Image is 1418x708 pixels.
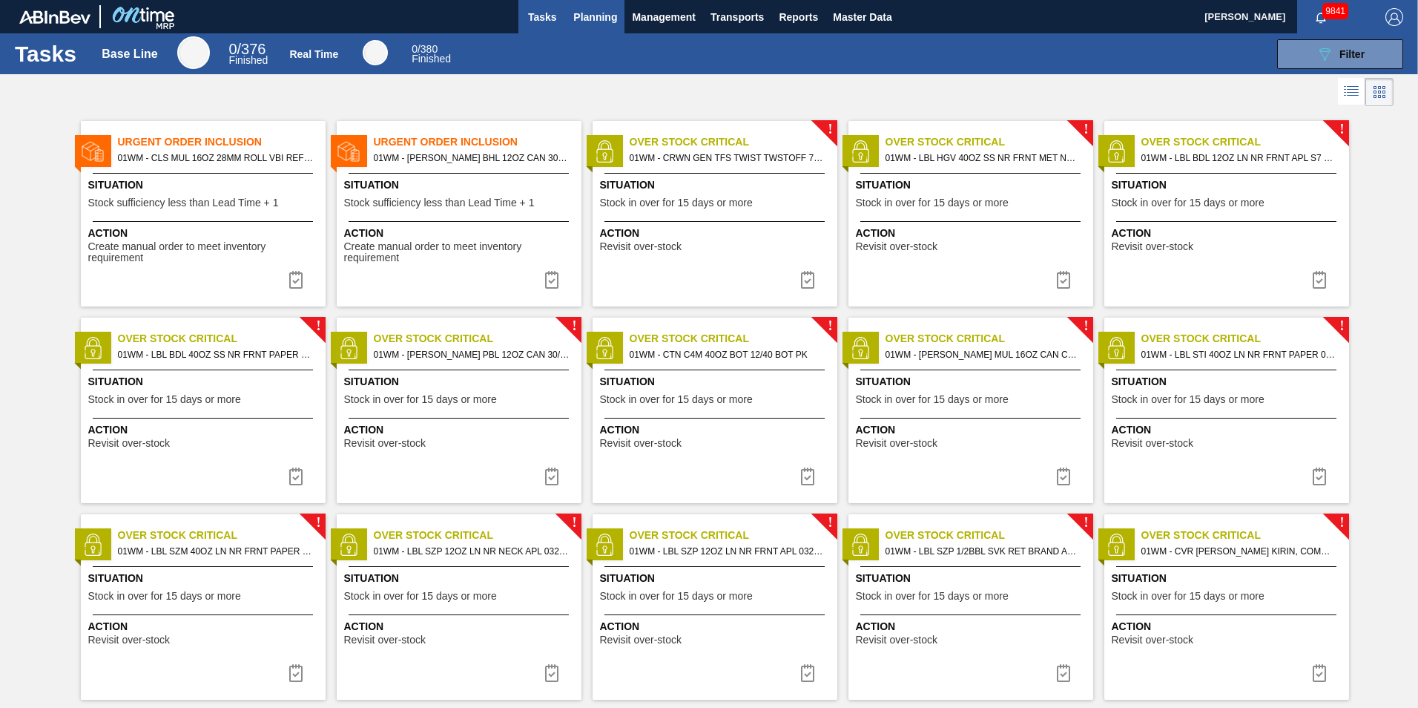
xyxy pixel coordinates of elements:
span: Action [1112,619,1345,635]
img: icon-task complete [1310,664,1328,682]
span: 01WM - LBL BDL 40OZ SS NR FRNT PAPER MS - VBI [118,347,314,363]
div: List Vision [1338,78,1365,106]
button: icon-task complete [1046,658,1081,688]
span: Situation [344,571,578,586]
span: Create manual order to meet inventory requirement [88,241,322,264]
span: Revisit over-stock [344,635,426,646]
img: status [1105,534,1127,556]
span: Stock in over for 15 days or more [1112,394,1264,405]
span: Planning [573,8,617,26]
div: Complete task: 6809378 [1302,265,1337,295]
img: icon-task complete [287,664,305,682]
span: Management [632,8,696,26]
img: icon-task complete [543,664,561,682]
button: icon-task complete [534,265,570,295]
button: icon-task complete [1046,265,1081,295]
span: Action [1112,422,1345,438]
span: Revisit over-stock [344,438,426,449]
img: status [593,337,616,359]
span: 01WM - CRWN GEN TFS TWIST TWSTOFF 75# 2-COLR PRICKLY PEAR CACTUS [630,150,825,166]
span: ! [572,517,576,528]
span: 0 [412,43,418,55]
span: Action [600,422,834,438]
span: Action [344,422,578,438]
span: Situation [856,177,1089,193]
span: 01WM - CARR BHL 12OZ CAN 30/12 CAN PK FARMING PROMO [374,150,570,166]
img: icon-task complete [1055,468,1072,485]
span: Over Stock Critical [1141,331,1349,347]
span: Stock in over for 15 days or more [344,591,497,602]
span: Action [600,226,834,241]
span: Over Stock Critical [630,134,837,150]
div: Real Time [289,48,338,60]
img: icon-task complete [799,271,817,289]
button: icon-task complete [790,265,825,295]
div: Complete task: 6809436 [1046,658,1081,688]
span: Situation [88,374,322,390]
span: ! [1084,517,1088,528]
div: Real Time [412,45,451,64]
div: Complete task: 6809377 [1046,265,1081,295]
span: 9841 [1322,3,1348,19]
div: Complete task: 6809402 [790,462,825,491]
div: Complete task: 6809432 [278,658,314,688]
div: Complete task: 6809433 [534,658,570,688]
span: 01WM - CARR MUL 16OZ CAN CAN PK 12/16 CAN [886,347,1081,363]
span: 01WM - LBL STI 40OZ LN NR FRNT PAPER 0325 8.2% [1141,347,1337,363]
span: Revisit over-stock [600,635,682,646]
span: Action [88,226,322,241]
button: icon-task complete [1302,462,1337,491]
img: icon-task complete [1310,468,1328,485]
span: Situation [1112,374,1345,390]
span: ! [828,321,832,332]
span: Stock in over for 15 days or more [88,591,241,602]
span: Action [344,226,578,241]
div: Real Time [363,40,388,65]
div: Complete task: 6809382 [278,462,314,491]
img: Logout [1385,8,1403,26]
img: status [337,534,360,556]
span: Finished [228,54,268,66]
img: status [1105,337,1127,359]
img: status [82,140,104,163]
span: Action [88,422,322,438]
button: icon-task complete [278,265,314,295]
img: icon-task complete [1055,271,1072,289]
span: Reports [779,8,818,26]
span: Stock in over for 15 days or more [88,394,241,405]
div: Complete task: 6809474 [1302,658,1337,688]
span: Revisit over-stock [856,635,937,646]
img: icon-task complete [1310,271,1328,289]
span: 0 [228,41,237,57]
img: status [849,534,871,556]
div: Complete task: 6809646 [278,265,314,295]
img: status [337,140,360,163]
span: Urgent Order Inclusion [118,134,326,150]
span: / 376 [228,41,266,57]
button: Notifications [1297,7,1345,27]
img: icon-task complete [287,468,305,485]
button: icon-task complete [1302,265,1337,295]
div: Base Line [177,36,210,69]
div: Complete task: 6809431 [1302,462,1337,491]
span: Filter [1339,48,1365,60]
span: Stock in over for 15 days or more [1112,197,1264,209]
span: / 380 [412,43,438,55]
span: ! [316,321,320,332]
span: Stock sufficiency less than Lead Time + 1 [344,197,535,209]
button: icon-task complete [534,658,570,688]
span: Revisit over-stock [88,635,170,646]
span: ! [1084,321,1088,332]
button: icon-task complete [790,658,825,688]
img: icon-task complete [799,664,817,682]
span: Revisit over-stock [600,241,682,252]
span: Revisit over-stock [600,438,682,449]
span: Stock in over for 15 days or more [856,591,1009,602]
span: Stock in over for 15 days or more [856,197,1009,209]
span: Over Stock Critical [886,134,1093,150]
span: Stock in over for 15 days or more [600,197,753,209]
span: Over Stock Critical [1141,134,1349,150]
span: ! [1339,321,1344,332]
span: Tasks [526,8,558,26]
span: Action [344,619,578,635]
